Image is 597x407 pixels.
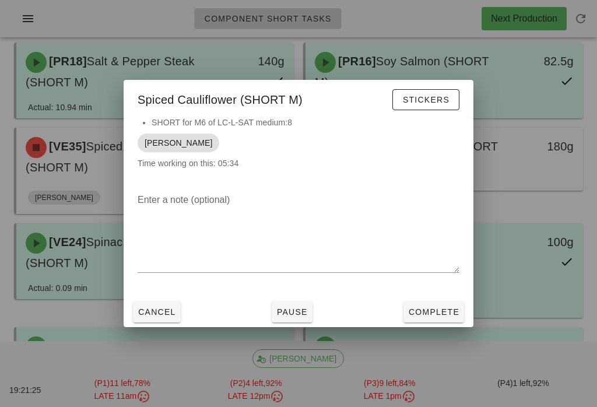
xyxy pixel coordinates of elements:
[276,307,308,317] span: Pause
[272,301,312,322] button: Pause
[138,307,176,317] span: Cancel
[408,307,459,317] span: Complete
[392,89,459,110] button: Stickers
[124,80,473,116] div: Spiced Cauliflower (SHORT M)
[152,116,459,129] li: SHORT for M6 of LC-L-SAT medium:8
[403,301,464,322] button: Complete
[133,301,181,322] button: Cancel
[124,116,473,181] div: Time working on this: 05:34
[402,95,449,104] span: Stickers
[145,134,212,152] span: [PERSON_NAME]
